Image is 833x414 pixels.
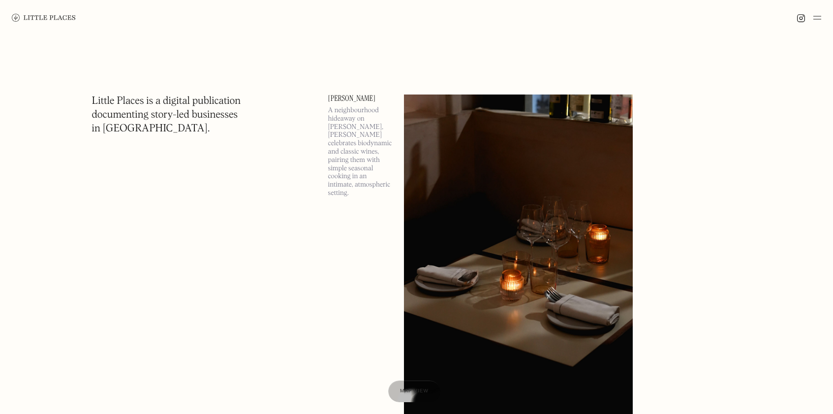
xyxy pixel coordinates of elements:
[328,95,392,102] a: [PERSON_NAME]
[92,95,241,136] h1: Little Places is a digital publication documenting story-led businesses in [GEOGRAPHIC_DATA].
[388,381,440,402] a: Map view
[400,388,429,394] span: Map view
[328,106,392,197] p: A neighbourhood hideaway on [PERSON_NAME], [PERSON_NAME] celebrates biodynamic and classic wines,...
